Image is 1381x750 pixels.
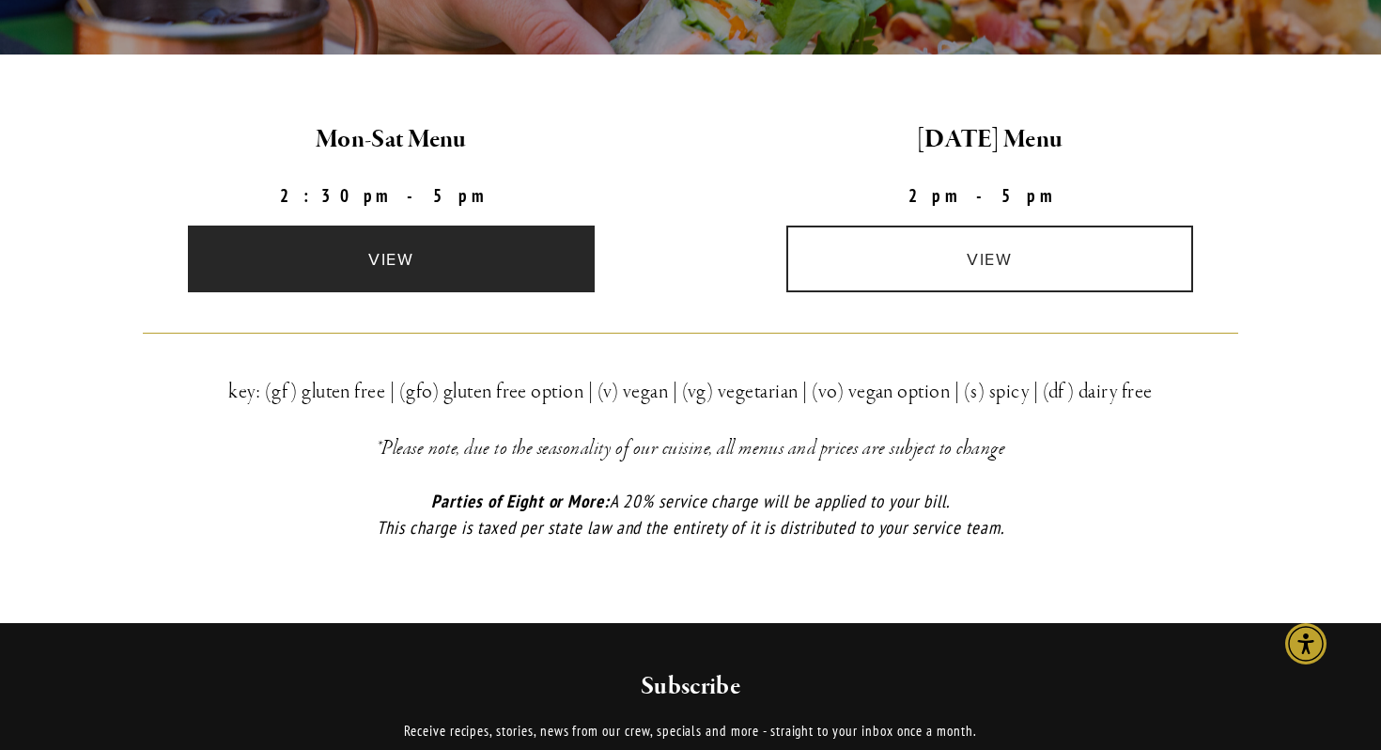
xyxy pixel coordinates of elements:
[377,490,1003,539] em: A 20% service charge will be applied to your bill. This charge is taxed per state law and the ent...
[908,184,1072,207] strong: 2pm-5pm
[431,490,610,512] em: Parties of Eight or More:
[225,670,1156,704] h2: Subscribe
[108,120,675,160] h2: Mon-Sat Menu
[143,375,1238,409] h3: key: (gf) gluten free | (gfo) gluten free option | (v) vegan | (vg) vegetarian | (vo) vegan optio...
[786,226,1194,292] a: view
[188,226,596,292] a: view
[706,120,1273,160] h2: [DATE] Menu
[1285,623,1327,664] div: Accessibility Menu
[225,720,1156,742] p: Receive recipes, stories, news from our crew, specials and more - straight to your inbox once a m...
[376,435,1006,461] em: *Please note, due to the seasonality of our cuisine, all menus and prices are subject to change
[280,184,504,207] strong: 2:30pm-5pm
